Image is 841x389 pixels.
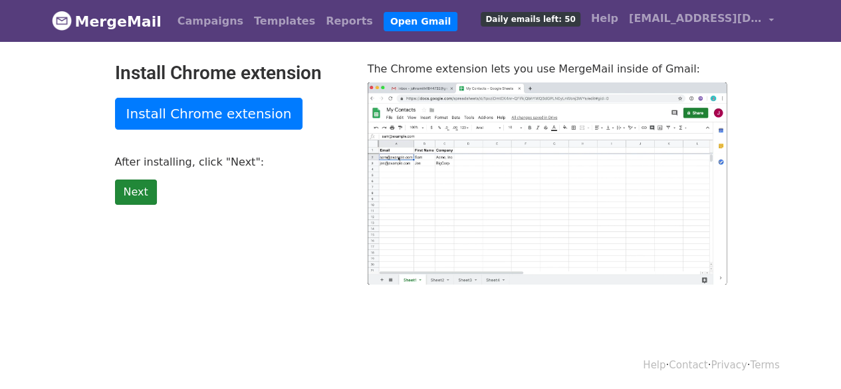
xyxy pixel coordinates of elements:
[368,62,727,76] p: The Chrome extension lets you use MergeMail inside of Gmail:
[115,155,348,169] p: After installing, click "Next":
[52,7,162,35] a: MergeMail
[775,325,841,389] iframe: Chat Widget
[629,11,762,27] span: [EMAIL_ADDRESS][DOMAIN_NAME]
[586,5,624,32] a: Help
[320,8,378,35] a: Reports
[384,12,457,31] a: Open Gmail
[711,359,747,371] a: Privacy
[115,180,157,205] a: Next
[643,359,665,371] a: Help
[669,359,707,371] a: Contact
[172,8,249,35] a: Campaigns
[52,11,72,31] img: MergeMail logo
[115,62,348,84] h2: Install Chrome extension
[475,5,585,32] a: Daily emails left: 50
[115,98,303,130] a: Install Chrome extension
[249,8,320,35] a: Templates
[750,359,779,371] a: Terms
[481,12,580,27] span: Daily emails left: 50
[624,5,779,37] a: [EMAIL_ADDRESS][DOMAIN_NAME]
